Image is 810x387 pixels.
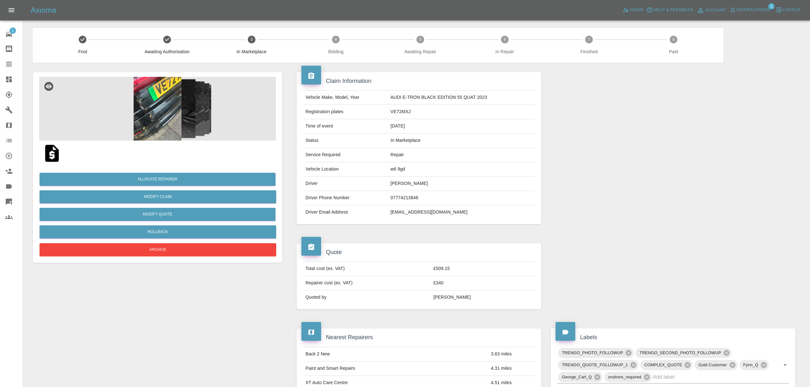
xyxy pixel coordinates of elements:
[303,347,488,361] td: Back 2 New
[303,162,388,177] td: Vehicle Location
[673,37,675,42] text: 8
[388,205,535,219] td: [EMAIL_ADDRESS][DOMAIN_NAME]
[740,361,762,369] span: Fynn_Q
[303,361,488,376] td: Paint and Smart Repairs
[740,360,769,370] div: Fynn_Q
[558,360,638,370] div: TRENGO_QUOTE_FOLLOWUP_1
[705,7,726,14] span: Account
[431,290,535,304] td: [PERSON_NAME]
[40,225,276,238] button: Rollback
[640,360,693,370] div: COMPLEX_QUOTE
[303,105,388,119] td: Registration plates
[296,48,376,55] span: Bidding
[604,373,645,381] span: onshore_required
[653,372,771,382] input: Add label
[381,48,460,55] span: Awaiting Repair
[558,372,602,382] div: George_Carl_Q
[388,177,535,191] td: [PERSON_NAME]
[303,134,388,148] td: Status
[556,333,791,342] h4: Labels
[695,361,731,369] span: Gold Customer
[303,290,431,304] td: Quoted by
[419,37,422,42] text: 5
[43,48,122,55] span: Fnol
[630,6,644,14] span: Admin
[388,91,535,105] td: AUDI E-TRON BLACK EDITION 55 QUAT 2023
[431,276,535,290] td: £340
[42,143,62,164] img: qt_1SD2dYA4aDea5wMjEiBnotfJ
[431,262,535,276] td: £509.15
[301,77,536,85] h4: Claim Information
[212,48,291,55] span: In Marketplace
[653,6,693,14] span: Help & Feedback
[634,48,713,55] span: Paid
[558,373,596,381] span: George_Carl_Q
[4,3,19,18] button: Open drawer
[636,348,732,358] div: TRENGO_SECOND_PHOTO_FOLLOWUP
[303,148,388,162] td: Service Required
[783,6,801,14] span: Logout
[10,27,16,34] span: 1
[774,5,802,15] button: Logout
[303,91,388,105] td: Vehicle Make, Model, Year
[388,148,535,162] td: Repair
[40,190,276,203] a: Modify Claim
[621,5,645,15] a: Admin
[250,37,253,42] text: 3
[388,162,535,177] td: w6 9gd
[558,348,634,358] div: TRENGO_PHOTO_FOLLOWUP
[728,5,771,15] button: Notifications
[388,134,535,148] td: In Marketplace
[303,191,388,205] td: Driver Phone Number
[558,361,632,369] span: TRENGO_QUOTE_FOLLOWUP_1
[388,191,535,205] td: 07774213846
[695,5,728,15] a: Account
[781,361,790,369] button: Open
[768,3,775,10] span: 3
[301,333,536,342] h4: Nearest Repairers
[31,5,56,15] h5: Axioma
[504,37,506,42] text: 6
[558,349,627,356] span: TRENGO_PHOTO_FOLLOWUP
[488,347,535,361] td: 3.63 miles
[303,276,431,290] td: Repairer cost (ex. VAT)
[588,37,590,42] text: 7
[388,105,535,119] td: VE72MXJ
[40,208,276,221] button: Modify Quote
[549,48,629,55] span: Finished
[695,360,737,370] div: Gold Customer
[39,77,276,141] img: 5443150a-b024-4c49-ba42-5235e7a55f19
[388,119,535,134] td: [DATE]
[335,37,337,42] text: 4
[636,349,725,356] span: TRENGO_SECOND_PHOTO_FOLLOWUP
[303,262,431,276] td: Total cost (ex. VAT)
[40,243,276,256] button: Archive
[737,6,770,14] span: Notifications
[640,361,686,369] span: COMPLEX_QUOTE
[604,372,652,382] div: onshore_required
[128,48,207,55] span: Awaiting Authorisation
[301,248,536,257] h4: Quote
[303,205,388,219] td: Driver Email Address
[303,119,388,134] td: Time of event
[303,177,388,191] td: Driver
[465,48,544,55] span: In Repair
[40,173,276,186] button: Allocate Repairer
[645,5,695,15] button: Help & Feedback
[488,361,535,376] td: 4.31 miles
